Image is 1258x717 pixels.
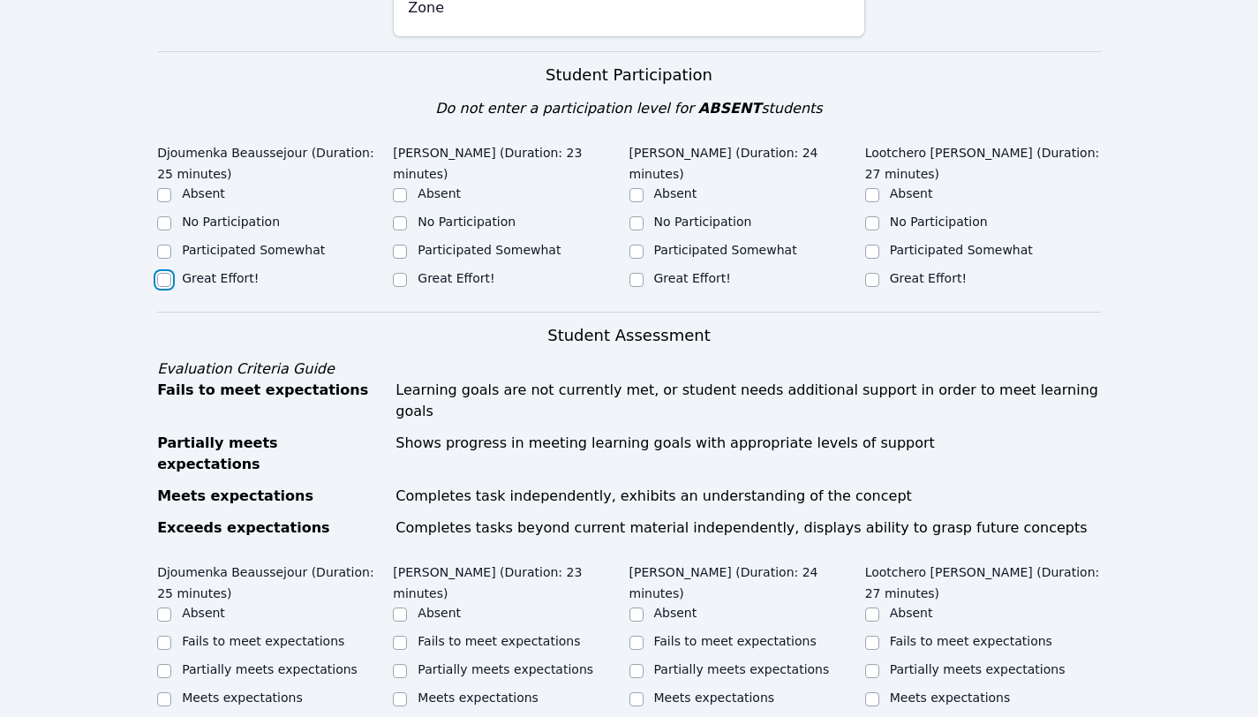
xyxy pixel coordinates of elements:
[395,486,1101,507] div: Completes task independently, exhibits an understanding of the concept
[654,662,830,676] label: Partially meets expectations
[654,606,697,620] label: Absent
[157,98,1101,119] div: Do not enter a participation level for students
[157,380,385,422] div: Fails to meet expectations
[182,186,225,200] label: Absent
[157,517,385,539] div: Exceeds expectations
[157,433,385,475] div: Partially meets expectations
[418,243,561,257] label: Participated Somewhat
[418,634,580,648] label: Fails to meet expectations
[157,556,393,604] legend: Djoumenka Beaussejour (Duration: 25 minutes)
[182,634,344,648] label: Fails to meet expectations
[418,606,461,620] label: Absent
[393,137,629,185] legend: [PERSON_NAME] (Duration: 23 minutes)
[182,271,259,285] label: Great Effort!
[654,215,752,229] label: No Participation
[698,100,761,117] span: ABSENT
[890,634,1052,648] label: Fails to meet expectations
[395,380,1101,422] div: Learning goals are not currently met, or student needs additional support in order to meet learni...
[890,691,1011,705] label: Meets expectations
[654,186,697,200] label: Absent
[182,606,225,620] label: Absent
[865,137,1101,185] legend: Lootchero [PERSON_NAME] (Duration: 27 minutes)
[157,486,385,507] div: Meets expectations
[182,243,325,257] label: Participated Somewhat
[182,691,303,705] label: Meets expectations
[890,186,933,200] label: Absent
[418,691,539,705] label: Meets expectations
[890,606,933,620] label: Absent
[654,271,731,285] label: Great Effort!
[182,662,358,676] label: Partially meets expectations
[395,433,1101,475] div: Shows progress in meeting learning goals with appropriate levels of support
[890,662,1066,676] label: Partially meets expectations
[157,63,1101,87] h3: Student Participation
[865,556,1101,604] legend: Lootchero [PERSON_NAME] (Duration: 27 minutes)
[157,137,393,185] legend: Djoumenka Beaussejour (Duration: 25 minutes)
[418,186,461,200] label: Absent
[654,634,817,648] label: Fails to meet expectations
[418,215,516,229] label: No Participation
[157,323,1101,348] h3: Student Assessment
[654,691,775,705] label: Meets expectations
[629,137,865,185] legend: [PERSON_NAME] (Duration: 24 minutes)
[890,215,988,229] label: No Participation
[182,215,280,229] label: No Participation
[629,556,865,604] legend: [PERSON_NAME] (Duration: 24 minutes)
[890,243,1033,257] label: Participated Somewhat
[157,358,1101,380] div: Evaluation Criteria Guide
[654,243,797,257] label: Participated Somewhat
[395,517,1101,539] div: Completes tasks beyond current material independently, displays ability to grasp future concepts
[418,662,593,676] label: Partially meets expectations
[890,271,967,285] label: Great Effort!
[418,271,494,285] label: Great Effort!
[393,556,629,604] legend: [PERSON_NAME] (Duration: 23 minutes)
